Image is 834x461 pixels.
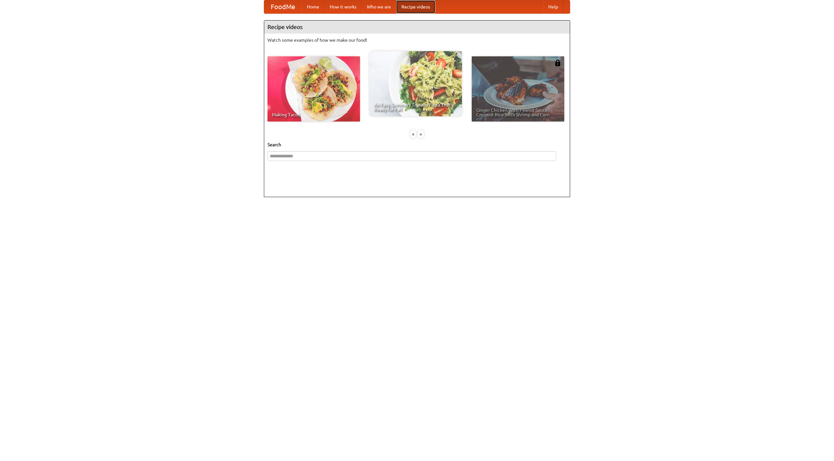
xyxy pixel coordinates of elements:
a: Help [543,0,563,13]
p: Watch some examples of how we make our food! [267,37,567,43]
img: 483408.png [554,60,561,66]
a: How it works [324,0,362,13]
a: An Easy, Summery Tomato Pasta That's Ready for Fall [369,51,462,116]
h4: Recipe videos [264,21,570,34]
div: » [418,130,424,138]
a: Home [302,0,324,13]
span: An Easy, Summery Tomato Pasta That's Ready for Fall [374,103,457,112]
span: Making Tacos [272,112,355,117]
a: Making Tacos [267,56,360,122]
a: Recipe videos [396,0,435,13]
h5: Search [267,141,567,148]
div: « [410,130,416,138]
a: Who we are [362,0,396,13]
a: FoodMe [264,0,302,13]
